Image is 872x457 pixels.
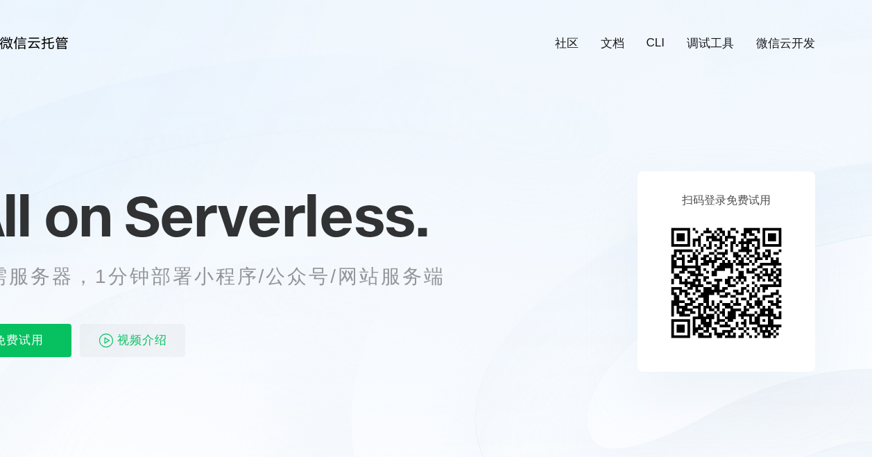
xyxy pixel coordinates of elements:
[647,36,665,50] a: CLI
[687,35,734,51] a: 调试工具
[601,35,624,51] a: 文档
[117,324,167,357] span: 视频介绍
[98,332,114,349] img: video_play.svg
[124,181,429,250] span: Serverless.
[756,35,815,51] a: 微信云开发
[682,193,771,208] p: 扫码登录免费试用
[555,35,579,51] a: 社区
